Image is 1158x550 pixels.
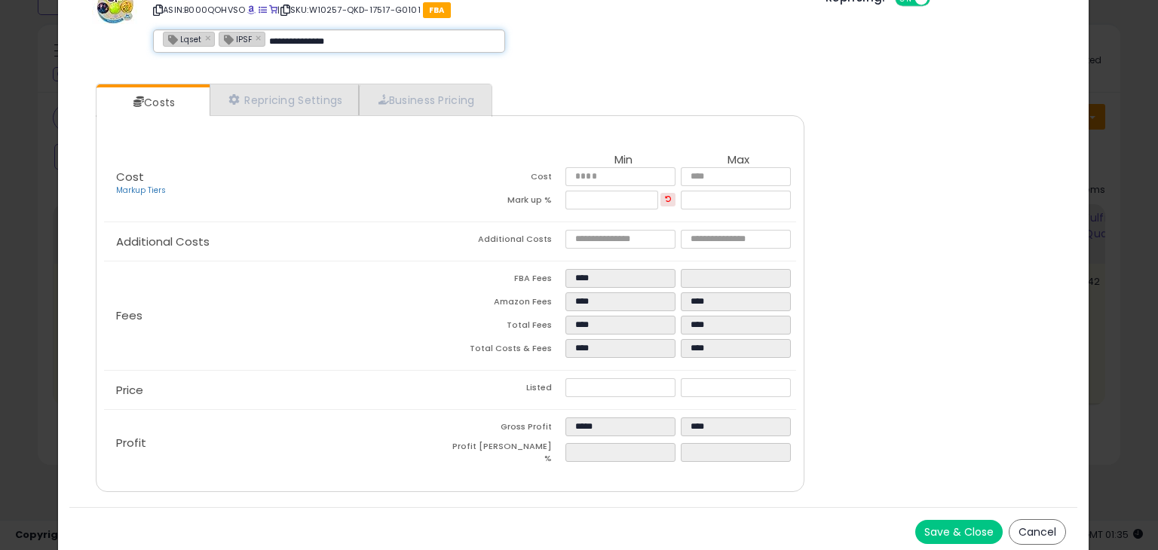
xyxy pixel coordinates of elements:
[96,87,208,118] a: Costs
[450,269,565,292] td: FBA Fees
[104,171,450,197] p: Cost
[450,191,565,214] td: Mark up %
[565,154,681,167] th: Min
[450,316,565,339] td: Total Fees
[450,339,565,362] td: Total Costs & Fees
[450,441,565,469] td: Profit [PERSON_NAME] %
[247,4,256,16] a: BuyBox page
[450,167,565,191] td: Cost
[164,32,201,45] span: Lqset
[269,4,277,16] a: Your listing only
[104,384,450,396] p: Price
[116,185,166,196] a: Markup Tiers
[205,31,214,44] a: ×
[104,236,450,248] p: Additional Costs
[450,378,565,402] td: Listed
[681,154,796,167] th: Max
[450,292,565,316] td: Amazon Fees
[104,310,450,322] p: Fees
[450,417,565,441] td: Gross Profit
[219,32,252,45] span: IPSF
[915,520,1003,544] button: Save & Close
[104,437,450,449] p: Profit
[256,31,265,44] a: ×
[210,84,359,115] a: Repricing Settings
[1009,519,1066,545] button: Cancel
[423,2,451,18] span: FBA
[450,230,565,253] td: Additional Costs
[359,84,490,115] a: Business Pricing
[259,4,267,16] a: All offer listings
